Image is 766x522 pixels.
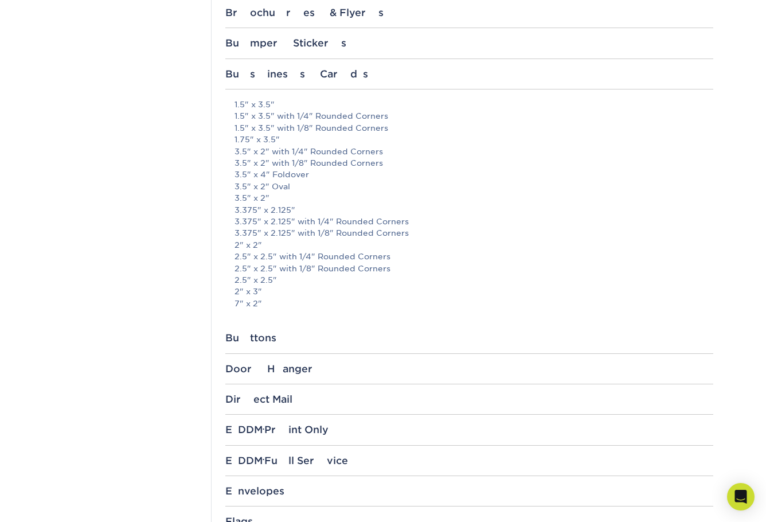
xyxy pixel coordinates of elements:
a: 2" x 2" [235,240,262,250]
a: 3.5" x 2" with 1/4" Rounded Corners [235,147,383,156]
a: 1.5" x 3.5" with 1/8" Rounded Corners [235,123,388,133]
a: 2" x 3" [235,287,262,296]
div: Buttons [225,332,713,344]
a: 3.5" x 4" Foldover [235,170,309,179]
a: 1.75" x 3.5" [235,135,280,144]
div: Open Intercom Messenger [727,483,755,511]
a: 2.5" x 2.5" with 1/8" Rounded Corners [235,264,390,273]
div: EDDM Full Service [225,455,713,466]
a: 3.375" x 2.125" with 1/8" Rounded Corners [235,228,409,237]
a: 3.5" x 2" with 1/8" Rounded Corners [235,158,383,167]
a: 3.375" x 2.125" with 1/4" Rounded Corners [235,217,409,226]
a: 7" x 2" [235,299,262,308]
a: 3.5" x 2" Oval [235,182,290,191]
div: Bumper Stickers [225,37,713,49]
div: Direct Mail [225,394,713,405]
a: 2.5" x 2.5" with 1/4" Rounded Corners [235,252,390,261]
small: ® [263,458,264,463]
a: 2.5" x 2.5" [235,275,277,285]
div: Brochures & Flyers [225,7,713,18]
a: 3.375" x 2.125" [235,205,295,215]
small: ® [263,427,264,433]
div: Envelopes [225,485,713,497]
a: 3.5" x 2" [235,193,269,202]
a: 1.5" x 3.5" [235,100,275,109]
div: Door Hanger [225,363,713,375]
a: 1.5" x 3.5" with 1/4" Rounded Corners [235,111,388,120]
div: EDDM Print Only [225,424,713,435]
div: Business Cards [225,68,713,80]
